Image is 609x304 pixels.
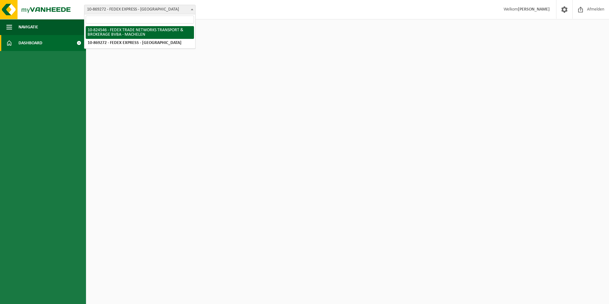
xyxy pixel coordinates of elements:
[84,5,196,14] span: 10-869272 - FEDEX EXPRESS - MACHELEN
[18,35,42,51] span: Dashboard
[518,7,550,12] strong: [PERSON_NAME]
[86,39,194,47] li: 10-869272 - FEDEX EXPRESS - [GEOGRAPHIC_DATA]
[18,19,38,35] span: Navigatie
[86,26,194,39] li: 10-824546 - FEDEX TRADE NETWORKS TRANSPORT & BROKERAGE BVBA - MACHELEN
[84,5,195,14] span: 10-869272 - FEDEX EXPRESS - MACHELEN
